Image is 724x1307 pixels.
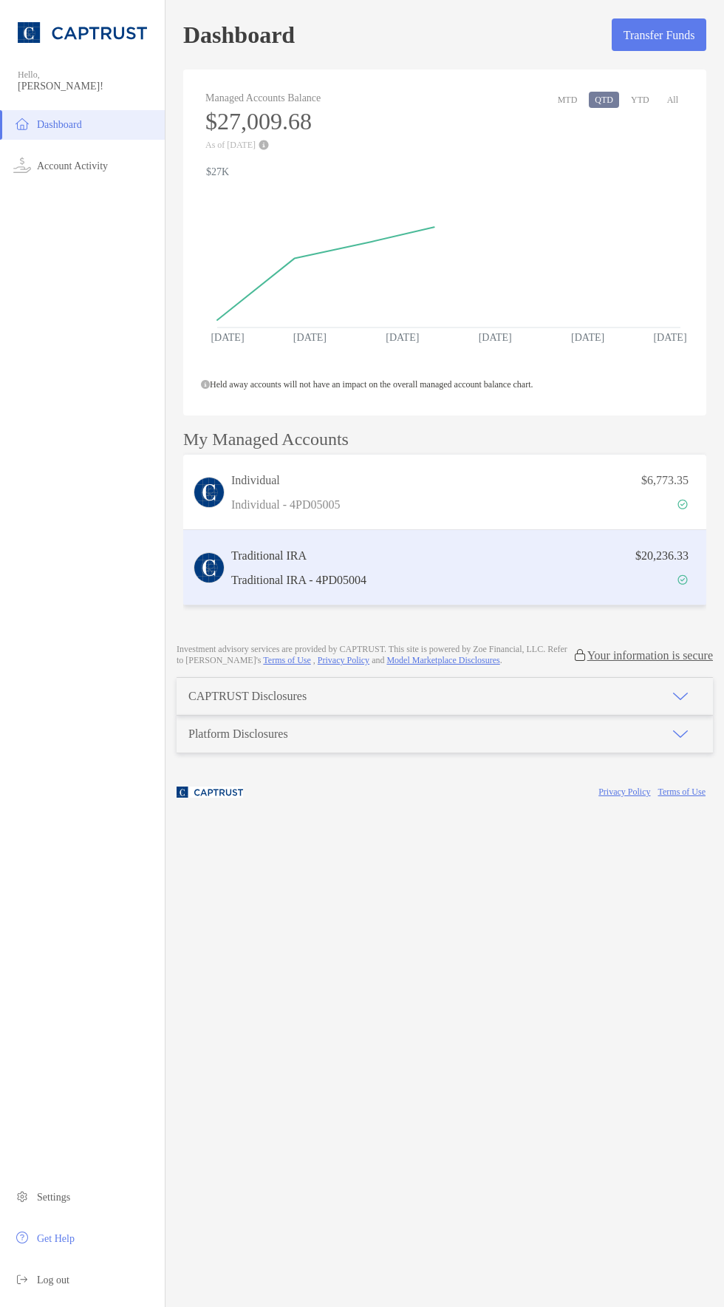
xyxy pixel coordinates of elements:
[231,472,341,489] h3: Individual
[18,81,156,92] span: [PERSON_NAME]!
[386,332,419,343] text: [DATE]
[13,1229,31,1246] img: get-help icon
[194,553,224,583] img: logo account
[318,655,369,665] a: Privacy Policy
[612,18,706,51] button: Transfer Funds
[205,140,321,150] p: As of [DATE]
[205,108,321,135] h3: $27,009.68
[183,18,295,52] h5: Dashboard
[263,655,310,665] a: Terms of Use
[13,1187,31,1205] img: settings icon
[677,574,688,585] img: Account Status icon
[672,725,689,743] img: icon arrow
[18,6,147,59] img: CAPTRUST Logo
[37,1233,75,1244] span: Get Help
[571,332,604,343] text: [DATE]
[177,644,573,666] p: Investment advisory services are provided by CAPTRUST . This site is powered by Zoe Financial, LL...
[194,478,224,507] img: logo account
[13,156,31,174] img: activity icon
[13,115,31,132] img: household icon
[177,775,243,809] img: company logo
[587,648,713,662] p: Your information is secure
[479,332,512,343] text: [DATE]
[661,92,684,108] button: All
[589,92,619,108] button: QTD
[677,499,688,509] img: Account Status icon
[641,471,689,489] p: $6,773.35
[635,546,689,565] p: $20,236.33
[211,332,244,343] text: [DATE]
[672,688,689,705] img: icon arrow
[188,727,288,741] div: Platform Disclosures
[37,119,82,130] span: Dashboard
[625,92,655,108] button: YTD
[552,92,584,108] button: MTD
[293,332,327,343] text: [DATE]
[231,547,366,565] h3: Traditional IRA
[598,787,650,797] a: Privacy Policy
[188,690,307,703] div: CAPTRUST Disclosures
[658,787,706,797] a: Terms of Use
[205,92,321,104] h4: Managed Accounts Balance
[653,332,686,343] text: [DATE]
[201,379,533,390] span: Held away accounts will not have an impact on the overall managed account balance chart.
[386,655,499,665] a: Model Marketplace Disclosures
[231,495,341,514] p: Individual - 4PD05005
[231,571,366,589] p: Traditional IRA - 4PD05004
[183,430,349,449] p: My Managed Accounts
[37,160,108,172] span: Account Activity
[37,1274,69,1286] span: Log out
[206,166,229,177] text: $27K
[37,1192,70,1203] span: Settings
[259,140,269,150] img: Performance Info
[13,1270,31,1288] img: logout icon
